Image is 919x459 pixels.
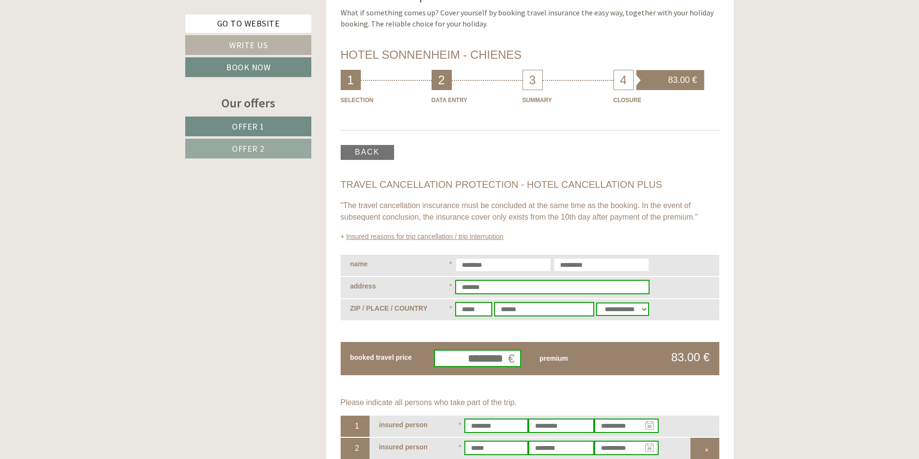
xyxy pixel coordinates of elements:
[185,57,311,77] a: Book now
[341,95,432,106] div: selection
[432,70,452,90] div: 2
[328,251,379,271] button: Send
[341,438,370,459] div: 2
[523,70,543,90] div: 3
[350,352,412,363] label: booked travel price
[613,70,634,90] div: 4
[341,416,370,437] div: 1
[379,442,428,453] label: insured person
[523,95,613,106] div: summary
[341,50,720,60] div: HOTEL SONNENHEIM - CHIENES
[14,47,106,53] small: 08:41
[613,95,704,106] div: closure
[14,28,106,36] div: Inso Sonnenheim
[539,354,568,362] span: premium
[671,351,710,364] span: 83.00 €
[350,281,376,292] label: address
[185,14,311,33] a: Go to website
[7,26,111,55] div: Hello, how can we help you?
[350,303,428,314] label: ZIP / PLACE / COUNTRY
[232,121,265,132] span: Offer 1
[341,397,720,409] div: Please indicate all persons who take part of the trip.
[341,200,720,223] div: "The travel cancellation inscurance must be concluded at the same time as the booking. In the eve...
[350,259,368,270] label: name
[634,70,704,90] div: 83.00 €
[379,420,428,431] label: insured person
[432,95,523,106] div: data entry
[185,94,311,112] div: Our offers
[341,179,720,190] div: travel cancellation protection - Hotel Cancellation Plus
[341,7,720,29] p: What if something comes up? Cover yourself by booking travel insurance the easy way, together wit...
[341,70,361,90] div: 1
[341,145,395,159] a: back
[341,233,504,240] a: Insured reasons for trip cancellation / trip interruption
[232,143,265,154] span: Offer 2
[185,35,311,55] a: Write us
[172,7,207,24] div: [DATE]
